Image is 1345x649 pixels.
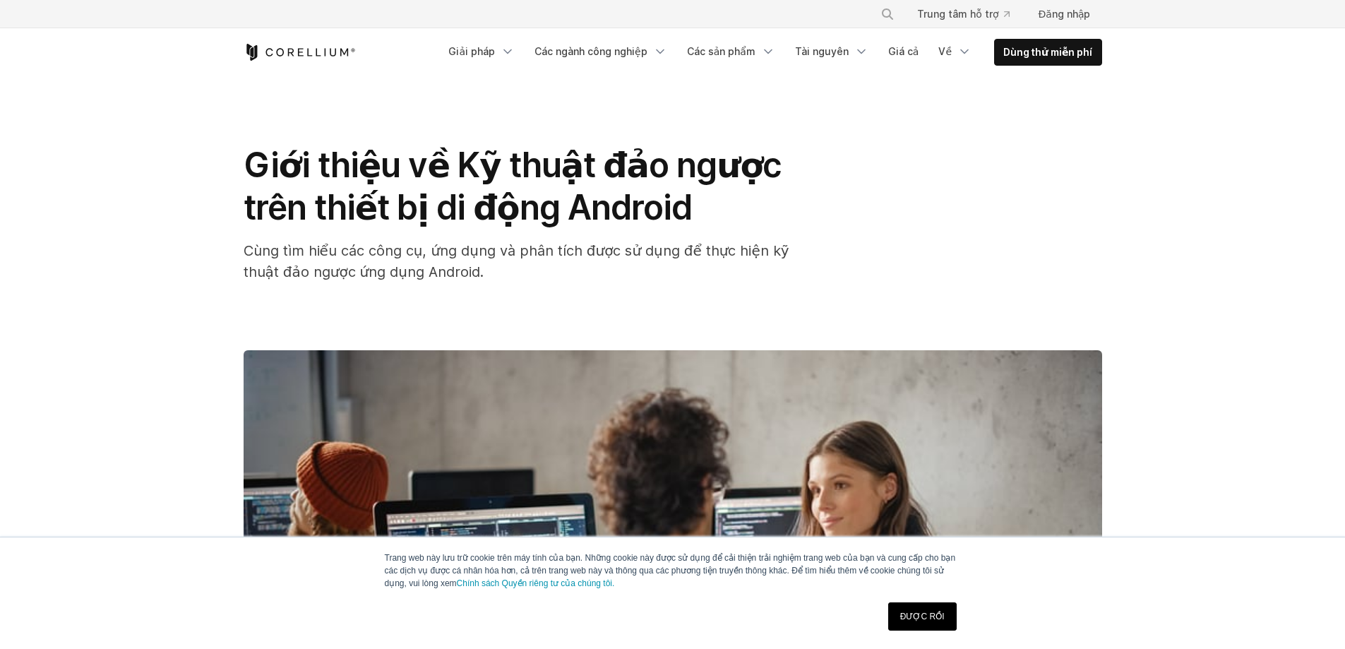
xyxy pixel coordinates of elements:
[917,8,998,20] font: Trung tâm hỗ trợ
[244,144,782,228] font: Giới thiệu về Kỹ thuật đảo ngược trên thiết bị di động Android
[900,612,945,621] font: ĐƯỢC RỒI
[534,45,647,57] font: Các ngành công nghiệp
[888,45,919,57] font: Giá cả
[448,45,495,57] font: Giải pháp
[687,45,755,57] font: Các sản phẩm
[1003,46,1092,58] font: Dùng thử miễn phí
[888,602,957,631] a: ĐƯỢC RỒI
[440,39,1101,66] div: Menu điều hướng
[457,578,615,588] a: Chính sách Quyền riêng tư của chúng tôi.
[385,553,956,588] font: Trang web này lưu trữ cookie trên máy tính của bạn. Những cookie này được sử dụng để cải thiện tr...
[244,44,356,61] a: Trang chủ Corellium
[875,1,900,27] button: Tìm kiếm
[938,45,952,57] font: Về
[244,242,789,280] font: Cùng tìm hiểu các công cụ, ứng dụng và phân tích được sử dụng để thực hiện kỹ thuật đảo ngược ứng...
[863,1,1101,27] div: Menu điều hướng
[1038,8,1090,20] font: Đăng nhập
[795,45,849,57] font: Tài nguyên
